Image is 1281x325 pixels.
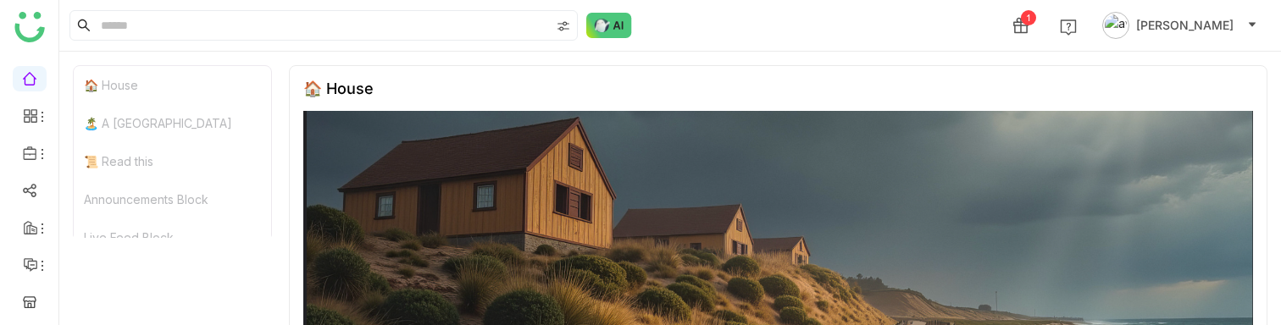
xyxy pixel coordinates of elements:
[1099,12,1261,39] button: [PERSON_NAME]
[1136,16,1234,35] span: [PERSON_NAME]
[74,142,271,180] div: 📜 Read this
[74,104,271,142] div: 🏝️ A [GEOGRAPHIC_DATA]
[586,13,632,38] img: ask-buddy-normal.svg
[1021,10,1036,25] div: 1
[1060,19,1077,36] img: help.svg
[74,66,271,104] div: 🏠 House
[14,12,45,42] img: logo
[74,180,271,218] div: Announcements Block
[557,19,570,33] img: search-type.svg
[303,80,374,97] div: 🏠 House
[74,218,271,256] div: Live Feed Block
[1102,12,1129,39] img: avatar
